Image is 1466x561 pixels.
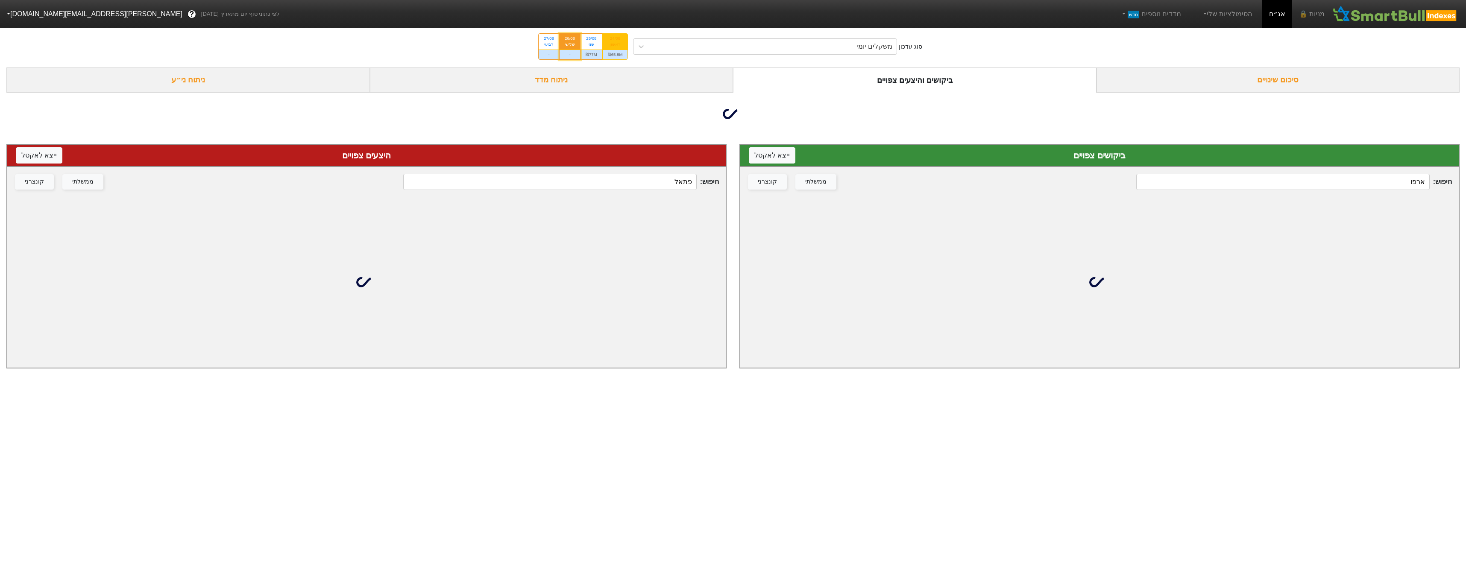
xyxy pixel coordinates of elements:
div: ביקושים והיצעים צפויים [733,67,1097,93]
div: - [560,50,580,59]
div: ניתוח מדד [370,67,733,93]
div: 24/08 [608,35,623,41]
div: משקלים יומי [856,41,892,52]
div: ביקושים צפויים [749,149,1450,162]
input: 552 רשומות... [1136,174,1429,190]
span: חיפוש : [403,174,719,190]
div: היצעים צפויים [16,149,717,162]
div: 27/08 [544,35,554,41]
div: ממשלתי [805,177,827,187]
button: ייצא לאקסל [749,147,795,164]
div: - [539,50,559,59]
div: שלישי [565,41,575,47]
div: קונצרני [25,177,44,187]
input: 0 רשומות... [403,174,696,190]
a: מדדים נוספיםחדש [1117,6,1185,23]
a: הסימולציות שלי [1198,6,1255,23]
div: סיכום שינויים [1097,67,1460,93]
div: 25/08 [586,35,597,41]
button: ייצא לאקסל [16,147,62,164]
div: רביעי [544,41,554,47]
div: ₪77M [581,50,602,59]
div: ₪65.8M [603,50,628,59]
span: חדש [1128,11,1139,18]
div: שני [586,41,597,47]
img: loading... [723,104,743,124]
span: לפי נתוני סוף יום מתאריך [DATE] [201,10,279,18]
img: loading... [356,272,377,292]
div: קונצרני [758,177,777,187]
img: loading... [1089,272,1110,292]
img: SmartBull [1331,6,1459,23]
button: ממשלתי [795,174,836,190]
div: ממשלתי [72,177,94,187]
div: ניתוח ני״ע [6,67,370,93]
div: סוג עדכון [899,42,922,51]
div: 26/08 [565,35,575,41]
button: קונצרני [15,174,54,190]
button: ממשלתי [62,174,103,190]
span: ? [189,9,194,20]
div: ראשון [608,41,623,47]
span: חיפוש : [1136,174,1452,190]
button: קונצרני [748,174,787,190]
